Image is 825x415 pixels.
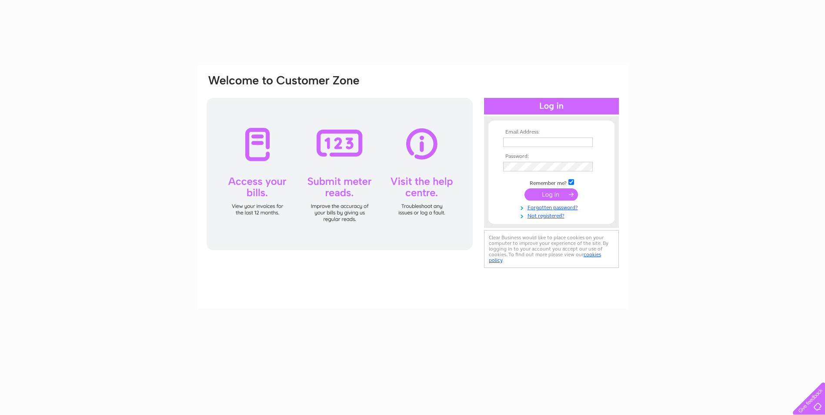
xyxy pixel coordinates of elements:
[501,178,602,187] td: Remember me?
[503,203,602,211] a: Forgotten password?
[484,230,619,268] div: Clear Business would like to place cookies on your computer to improve your experience of the sit...
[524,188,578,201] input: Submit
[501,129,602,135] th: Email Address:
[489,251,601,263] a: cookies policy
[501,154,602,160] th: Password:
[503,211,602,219] a: Not registered?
